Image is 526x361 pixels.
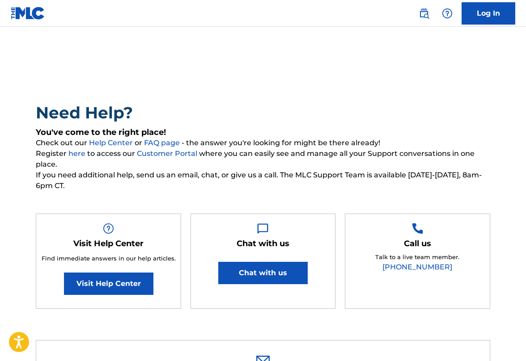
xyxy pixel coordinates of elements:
img: Help Box Image [103,223,114,234]
a: [PHONE_NUMBER] [382,263,452,271]
div: Help [438,4,456,22]
a: Visit Help Center [64,273,153,295]
span: If you need additional help, send us an email, chat, or give us a call. The MLC Support Team is a... [36,170,490,191]
a: Help Center [89,139,135,147]
span: Check out our or - the answer you're looking for might be there already! [36,138,490,148]
a: FAQ page [144,139,182,147]
img: search [419,8,429,19]
h2: Need Help? [36,103,490,123]
img: help [442,8,453,19]
a: here [68,149,87,158]
img: Help Box Image [412,223,423,234]
img: MLC Logo [11,7,45,20]
a: Log In [462,2,515,25]
img: Help Box Image [257,223,268,234]
h5: Visit Help Center [73,239,144,249]
h5: Call us [404,239,431,249]
span: Register to access our where you can easily see and manage all your Support conversations in one ... [36,148,490,170]
a: Customer Portal [137,149,199,158]
a: Public Search [415,4,433,22]
span: Find immediate answers in our help articles. [42,255,176,262]
p: Talk to a live team member. [375,253,459,262]
h5: Chat with us [237,239,289,249]
button: Chat with us [218,262,308,284]
h5: You've come to the right place! [36,127,490,138]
